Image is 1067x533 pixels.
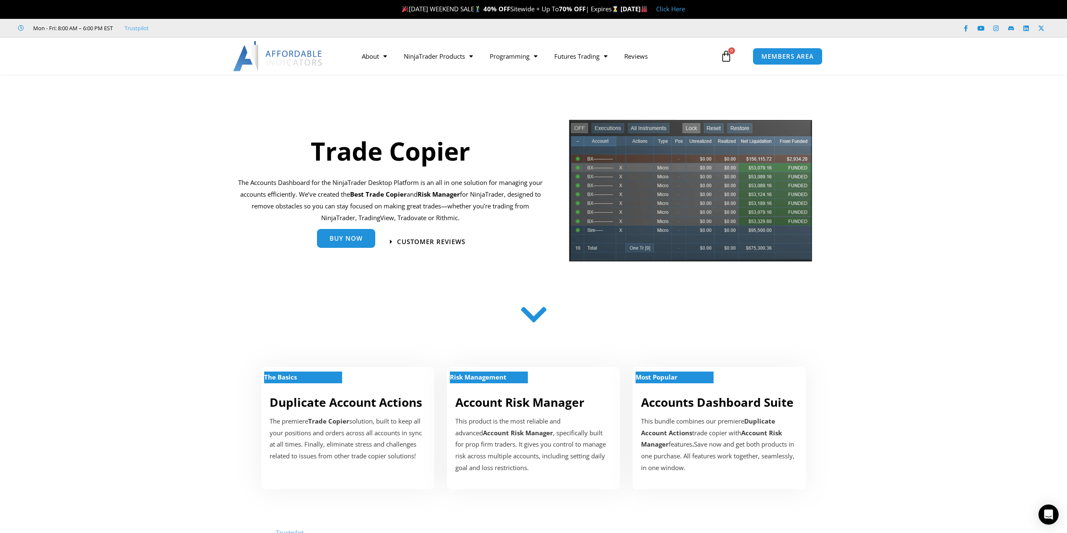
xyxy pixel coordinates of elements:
strong: [DATE] [620,5,648,13]
strong: Risk Management [450,373,506,381]
span: MEMBERS AREA [761,53,814,60]
p: The Accounts Dashboard for the NinjaTrader Desktop Platform is an all in one solution for managin... [238,177,543,224]
p: The premiere solution, built to keep all your positions and orders across all accounts in sync at... [270,416,426,462]
a: Duplicate Account Actions [270,394,422,410]
h1: Trade Copier [238,133,543,169]
a: 0 [708,44,745,68]
a: Account Risk Manager [455,394,584,410]
img: LogoAI | Affordable Indicators – NinjaTrader [233,41,323,71]
strong: Risk Manager [418,190,460,198]
strong: 40% OFF [483,5,510,13]
b: Duplicate Account Actions [641,417,775,437]
strong: The Basics [264,373,297,381]
img: ⌛ [612,6,618,12]
b: . [692,440,694,448]
a: Programming [481,47,546,66]
div: This bundle combines our premiere trade copier with features Save now and get both products in on... [641,416,797,474]
a: About [353,47,395,66]
b: Best Trade Copier [350,190,407,198]
img: 🏭 [641,6,647,12]
span: Mon - Fri: 8:00 AM – 6:00 PM EST [31,23,113,33]
a: NinjaTrader Products [395,47,481,66]
span: Customer Reviews [397,239,465,245]
img: 🎉 [402,6,408,12]
span: 0 [728,47,735,54]
a: Futures Trading [546,47,616,66]
p: This product is the most reliable and advanced , specifically built for prop firm traders. It giv... [455,416,612,474]
a: Reviews [616,47,656,66]
strong: Trade Copier [308,417,349,425]
span: [DATE] WEEKEND SALE Sitewide + Up To | Expires [400,5,620,13]
a: MEMBERS AREA [753,48,823,65]
a: Click Here [656,5,685,13]
div: Open Intercom Messenger [1038,504,1059,525]
img: 🏌️‍♂️ [475,6,481,12]
a: Trustpilot [125,23,149,33]
strong: Most Popular [636,373,678,381]
a: Buy Now [317,229,375,248]
strong: Account Risk Manager [483,429,553,437]
strong: 70% OFF [559,5,586,13]
nav: Menu [353,47,718,66]
img: tradecopier | Affordable Indicators – NinjaTrader [568,119,813,268]
a: Customer Reviews [390,239,465,245]
a: Accounts Dashboard Suite [641,394,794,410]
span: Buy Now [330,235,363,242]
